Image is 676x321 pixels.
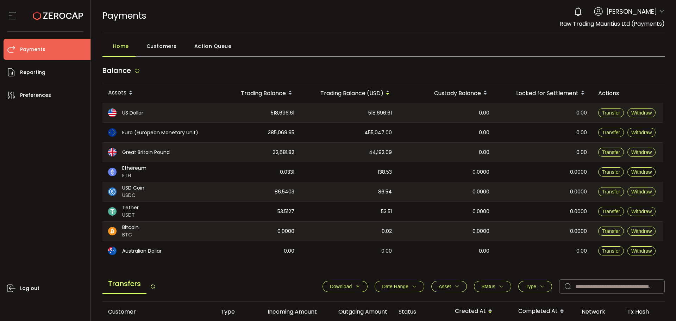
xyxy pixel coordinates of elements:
[215,308,252,316] div: Type
[627,167,656,177] button: Withdraw
[108,207,117,216] img: usdt_portfolio.svg
[431,281,467,292] button: Asset
[598,246,624,255] button: Transfer
[108,148,117,156] img: gbp_portfolio.svg
[593,89,663,97] div: Actions
[513,305,576,317] div: Completed At
[268,129,294,137] span: 385,069.95
[113,39,129,53] span: Home
[275,188,294,196] span: 86.5403
[570,208,587,216] span: 0.0000
[602,189,620,195] span: Transfer
[330,284,352,289] span: Download
[122,184,144,192] span: USD Coin
[598,207,624,216] button: Transfer
[641,287,676,321] iframe: Chat Widget
[576,308,622,316] div: Network
[602,110,620,116] span: Transfer
[108,168,117,176] img: eth_portfolio.svg
[122,165,146,172] span: Ethereum
[122,231,139,239] span: BTC
[479,129,489,137] span: 0.00
[364,129,392,137] span: 455,047.00
[570,168,587,176] span: 0.0000
[122,172,146,179] span: ETH
[602,228,620,234] span: Transfer
[398,87,495,99] div: Custody Balance
[381,247,392,255] span: 0.00
[108,187,117,196] img: usdc_portfolio.svg
[472,208,489,216] span: 0.0000
[122,149,170,156] span: Great Britain Pound
[631,209,652,214] span: Withdraw
[479,247,489,255] span: 0.00
[560,20,665,28] span: Raw Trading Mauritius Ltd (Payments)
[598,187,624,196] button: Transfer
[122,109,143,117] span: US Dollar
[146,39,177,53] span: Customers
[323,308,393,316] div: Outgoing Amount
[273,148,294,156] span: 32,681.82
[277,227,294,235] span: 0.0000
[102,87,212,99] div: Assets
[449,305,513,317] div: Created At
[479,148,489,156] span: 0.00
[381,208,392,216] span: 53.51
[631,149,652,155] span: Withdraw
[20,90,51,100] span: Preferences
[602,248,620,254] span: Transfer
[102,274,146,294] span: Transfers
[495,87,593,99] div: Locked for Settlement
[368,109,392,117] span: 518,696.61
[382,284,408,289] span: Date Range
[627,128,656,137] button: Withdraw
[627,187,656,196] button: Withdraw
[627,108,656,117] button: Withdraw
[277,208,294,216] span: 53.5127
[598,108,624,117] button: Transfer
[472,227,489,235] span: 0.0000
[20,283,39,294] span: Log out
[122,224,139,231] span: Bitcoin
[479,109,489,117] span: 0.00
[20,67,45,78] span: Reporting
[108,227,117,235] img: btc_portfolio.svg
[122,211,139,219] span: USDT
[122,204,139,211] span: Tether
[20,44,45,55] span: Payments
[439,284,451,289] span: Asset
[108,247,117,255] img: aud_portfolio.svg
[122,129,198,136] span: Euro (European Monetary Unit)
[378,188,392,196] span: 86.54
[108,128,117,137] img: eur_portfolio.svg
[474,281,511,292] button: Status
[369,148,392,156] span: 44,192.09
[631,169,652,175] span: Withdraw
[271,109,294,117] span: 518,696.61
[472,188,489,196] span: 0.0000
[212,87,300,99] div: Trading Balance
[393,308,449,316] div: Status
[576,109,587,117] span: 0.00
[102,10,146,22] span: Payments
[627,227,656,236] button: Withdraw
[576,129,587,137] span: 0.00
[598,167,624,177] button: Transfer
[102,66,131,75] span: Balance
[602,149,620,155] span: Transfer
[122,247,162,255] span: Australian Dollar
[284,247,294,255] span: 0.00
[631,228,652,234] span: Withdraw
[375,281,424,292] button: Date Range
[378,168,392,176] span: 138.53
[526,284,536,289] span: Type
[122,192,144,199] span: USDC
[631,248,652,254] span: Withdraw
[598,128,624,137] button: Transfer
[108,109,117,117] img: usd_portfolio.svg
[627,207,656,216] button: Withdraw
[631,130,652,135] span: Withdraw
[382,227,392,235] span: 0.02
[631,110,652,116] span: Withdraw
